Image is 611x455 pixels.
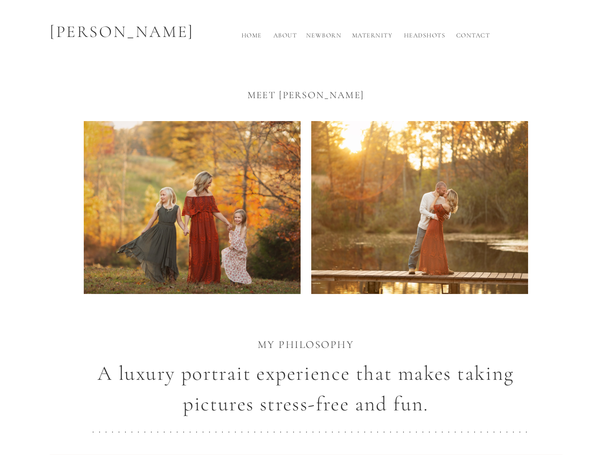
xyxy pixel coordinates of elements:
[305,31,343,45] a: Newborn
[85,358,527,420] p: A luxury portrait experience that makes taking pictures stress-free and fun.
[349,31,396,45] a: Maternity
[42,20,202,45] p: [PERSON_NAME]
[237,88,375,105] h1: Meet [PERSON_NAME]
[238,31,265,45] a: Home
[151,337,461,379] p: My Philosophy
[454,31,492,45] a: Contact
[401,31,448,45] a: Headshots
[271,31,299,45] a: About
